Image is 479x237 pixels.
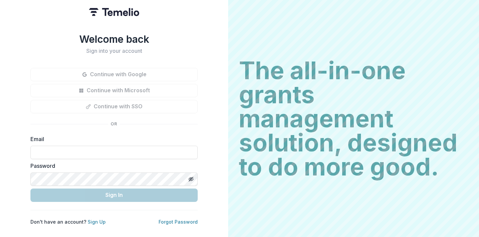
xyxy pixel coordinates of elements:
a: Sign Up [88,219,106,225]
img: Temelio [89,8,139,16]
a: Forgot Password [159,219,198,225]
h2: Sign into your account [30,48,198,54]
button: Sign In [30,189,198,202]
h1: Welcome back [30,33,198,45]
p: Don't have an account? [30,218,106,225]
button: Continue with Google [30,68,198,81]
label: Password [30,162,194,170]
button: Continue with Microsoft [30,84,198,97]
button: Continue with SSO [30,100,198,113]
label: Email [30,135,194,143]
button: Toggle password visibility [186,174,196,185]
